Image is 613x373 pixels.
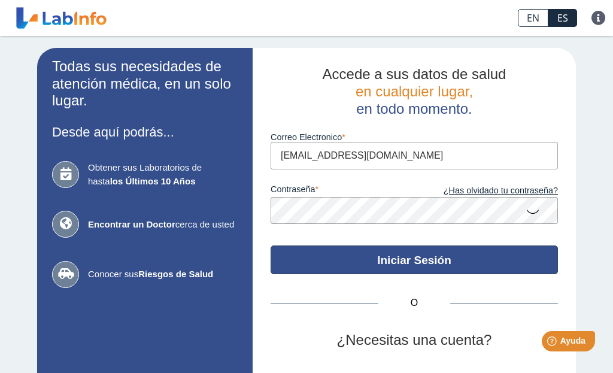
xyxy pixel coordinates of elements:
span: cerca de usted [88,218,238,232]
span: Accede a sus datos de salud [323,66,506,82]
b: Encontrar un Doctor [88,219,175,229]
h2: ¿Necesitas una cuenta? [271,332,558,349]
span: Conocer sus [88,268,238,281]
b: Riesgos de Salud [138,269,213,279]
label: Correo Electronico [271,132,558,142]
a: ES [548,9,577,27]
span: en cualquier lugar, [356,83,473,99]
span: O [378,296,450,310]
button: Iniciar Sesión [271,245,558,274]
label: contraseña [271,184,414,198]
h2: Todas sus necesidades de atención médica, en un solo lugar. [52,58,238,110]
a: ¿Has olvidado tu contraseña? [414,184,558,198]
b: los Últimos 10 Años [110,176,196,186]
iframe: Help widget launcher [506,326,600,360]
span: en todo momento. [356,101,472,117]
h3: Desde aquí podrás... [52,125,238,140]
a: EN [518,9,548,27]
span: Obtener sus Laboratorios de hasta [88,161,238,188]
